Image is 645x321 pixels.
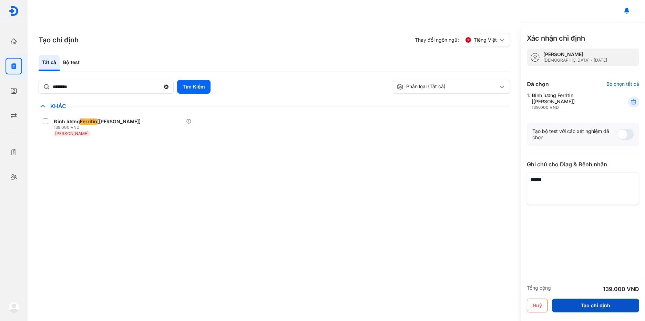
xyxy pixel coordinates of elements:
[543,58,607,63] div: [DEMOGRAPHIC_DATA] - [DATE]
[527,92,611,110] div: 1.
[39,35,79,45] h3: Tạo chỉ định
[415,33,510,47] div: Thay đổi ngôn ngữ:
[60,55,83,71] div: Bộ test
[39,55,60,71] div: Tất cả
[532,128,617,141] div: Tạo bộ test với các xét nghiệm đã chọn
[177,80,211,94] button: Tìm Kiếm
[527,160,639,168] div: Ghi chú cho Diag & Bệnh nhân
[527,285,551,293] div: Tổng cộng
[552,299,639,312] button: Tạo chỉ định
[527,80,549,88] div: Đã chọn
[80,118,97,125] span: Ferritin
[474,37,497,43] span: Tiếng Việt
[543,51,607,58] div: [PERSON_NAME]
[8,302,19,313] img: logo
[397,83,498,90] div: Phân loại (Tất cả)
[527,33,585,43] h3: Xác nhận chỉ định
[9,6,19,16] img: logo
[532,105,611,110] div: 139.000 VND
[527,299,548,312] button: Huỷ
[47,103,70,110] span: Khác
[603,285,639,293] div: 139.000 VND
[606,81,639,87] div: Bỏ chọn tất cả
[54,118,141,125] div: Định lượng [[PERSON_NAME]]
[54,125,143,130] div: 139.000 VND
[55,131,89,136] span: [PERSON_NAME]
[532,92,611,110] div: Định lượng Ferritin [[PERSON_NAME]]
